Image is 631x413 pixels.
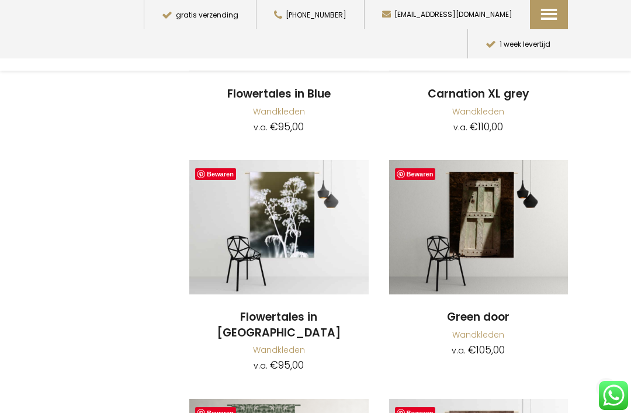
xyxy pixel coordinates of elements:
[270,358,304,372] bdi: 95,00
[270,358,278,372] span: €
[253,344,305,356] a: Wandkleden
[270,120,278,134] span: €
[253,106,305,117] a: Wandkleden
[189,160,369,294] img: Flowertales In Green
[389,86,568,102] a: Carnation XL grey
[389,160,568,296] a: Green Door
[189,160,369,296] a: Flowertales In Green
[189,86,369,102] a: Flowertales in Blue
[470,120,478,134] span: €
[452,329,504,341] a: Wandkleden
[270,120,304,134] bdi: 95,00
[254,360,268,372] span: v.a.
[470,120,503,134] bdi: 110,00
[195,168,236,180] a: Bewaren
[453,122,467,133] span: v.a.
[189,310,369,341] a: Flowertales in [GEOGRAPHIC_DATA]
[395,168,436,180] a: Bewaren
[452,345,466,356] span: v.a.
[467,29,568,58] button: 1 week levertijd
[389,160,568,294] img: Green Door
[389,310,568,325] a: Green door
[468,343,505,357] bdi: 105,00
[452,106,504,117] a: Wandkleden
[468,343,476,357] span: €
[254,122,268,133] span: v.a.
